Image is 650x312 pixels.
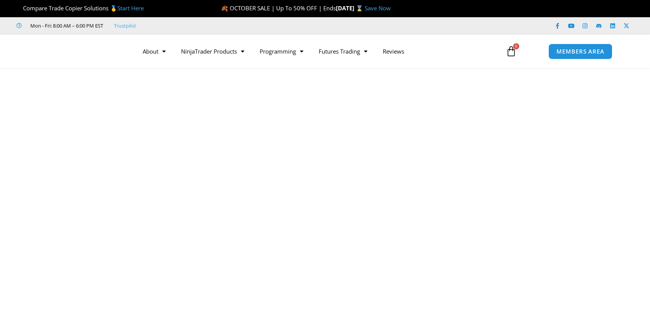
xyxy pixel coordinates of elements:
img: 🏆 [17,5,23,11]
a: 0 [494,40,528,62]
a: About [135,42,173,60]
span: Mon - Fri: 8:00 AM – 6:00 PM EST [28,21,103,30]
a: Trustpilot [114,21,136,30]
span: MEMBERS AREA [556,49,604,54]
span: 0 [513,43,519,49]
img: LogoAI | Affordable Indicators – NinjaTrader [38,38,120,65]
a: MEMBERS AREA [548,44,612,59]
span: Compare Trade Copier Solutions 🥇 [16,4,144,12]
a: Programming [252,42,311,60]
nav: Menu [135,42,497,60]
a: Save Now [365,4,391,12]
a: Start Here [117,4,144,12]
a: NinjaTrader Products [173,42,252,60]
a: Reviews [375,42,412,60]
a: Futures Trading [311,42,375,60]
strong: [DATE] ⌛ [336,4,365,12]
span: 🍂 OCTOBER SALE | Up To 50% OFF | Ends [221,4,336,12]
